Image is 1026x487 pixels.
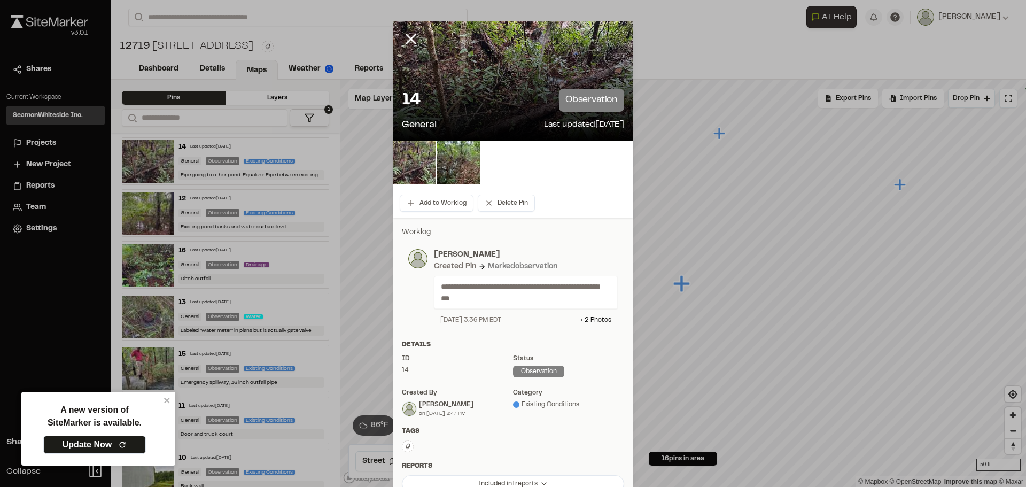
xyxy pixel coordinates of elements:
button: Edit Tags [402,440,414,452]
div: Reports [402,461,624,471]
p: Worklog [402,227,624,238]
img: file [437,141,480,184]
a: Update Now [43,436,146,454]
button: Add to Worklog [400,195,473,212]
div: [PERSON_NAME] [419,400,473,409]
p: General [402,118,437,133]
img: file [393,141,436,184]
p: observation [559,89,624,112]
div: category [513,388,624,398]
div: Marked observation [488,261,557,273]
p: 14 [402,90,420,111]
button: close [164,396,171,405]
button: Delete Pin [478,195,535,212]
div: observation [513,366,564,377]
div: Tags [402,427,624,436]
div: 14 [402,366,513,375]
img: photo [408,249,428,268]
img: Daniel Ethredge [402,402,416,416]
div: Created Pin [434,261,476,273]
div: [DATE] 3:36 PM EDT [440,315,501,325]
div: on [DATE] 3:47 PM [419,409,473,418]
div: Existing Conditions [513,400,624,409]
div: Created by [402,388,513,398]
p: [PERSON_NAME] [434,249,618,261]
p: Last updated [DATE] [544,118,624,133]
p: A new version of SiteMarker is available. [48,404,142,429]
div: + 2 Photo s [580,315,611,325]
div: Details [402,340,624,350]
div: ID [402,354,513,364]
div: Status [513,354,624,364]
